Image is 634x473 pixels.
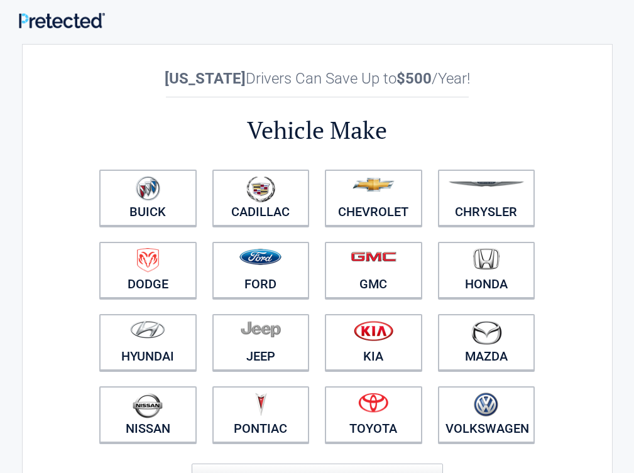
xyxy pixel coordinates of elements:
[137,248,159,273] img: dodge
[325,170,422,226] a: Chevrolet
[92,114,543,146] h2: Vehicle Make
[99,386,197,443] a: Nissan
[212,386,310,443] a: Pontiac
[212,314,310,371] a: Jeep
[325,386,422,443] a: Toyota
[246,176,275,202] img: cadillac
[438,242,535,298] a: Honda
[239,249,281,265] img: ford
[474,393,498,417] img: volkswagen
[471,320,502,345] img: mazda
[130,320,165,339] img: hyundai
[351,251,396,262] img: gmc
[212,170,310,226] a: Cadillac
[438,314,535,371] a: Mazda
[354,320,393,341] img: kia
[19,13,105,28] img: Main Logo
[358,393,388,413] img: toyota
[99,314,197,371] a: Hyundai
[212,242,310,298] a: Ford
[136,176,160,201] img: buick
[448,182,525,187] img: chrysler
[325,314,422,371] a: Kia
[241,320,281,338] img: jeep
[396,70,432,87] b: $500
[92,70,543,87] h2: Drivers Can Save Up to /Year
[254,393,267,416] img: pontiac
[165,70,246,87] b: [US_STATE]
[325,242,422,298] a: GMC
[99,242,197,298] a: Dodge
[353,178,395,192] img: chevrolet
[133,393,163,418] img: nissan
[99,170,197,226] a: Buick
[438,170,535,226] a: Chrysler
[473,248,500,270] img: honda
[438,386,535,443] a: Volkswagen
